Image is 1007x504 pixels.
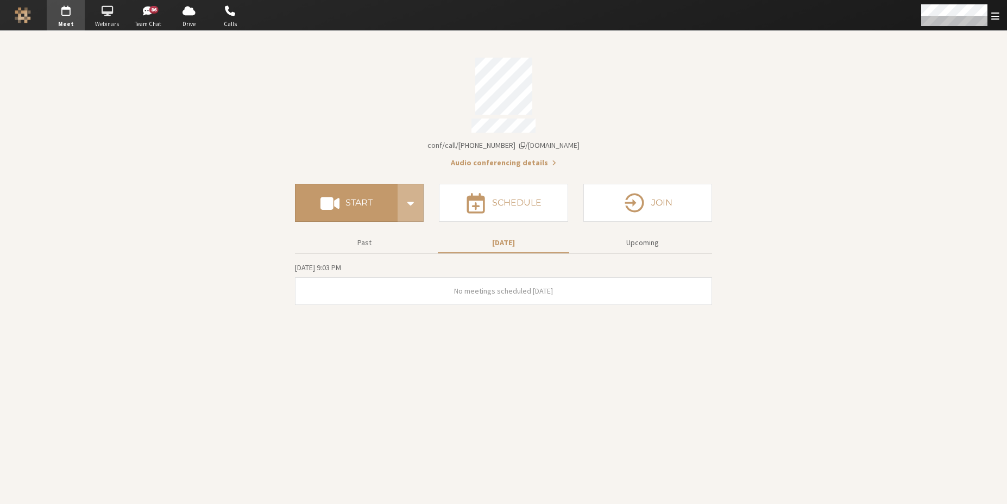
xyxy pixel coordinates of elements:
button: Past [299,233,430,252]
button: Audio conferencing details [451,157,556,169]
button: Start [295,184,398,222]
span: Team Chat [129,20,167,29]
button: Join [583,184,712,222]
span: Copy my meeting room link [427,140,580,150]
div: Start conference options [398,184,424,222]
section: Account details [295,50,712,169]
img: Iotum [15,7,31,23]
h4: Join [651,198,672,207]
section: Today's Meetings [295,262,712,305]
span: Calls [211,20,249,29]
button: [DATE] [438,233,569,252]
span: Webinars [88,20,126,29]
h4: Start [345,198,373,207]
h4: Schedule [492,198,542,207]
span: No meetings scheduled [DATE] [454,286,553,296]
button: Schedule [439,184,568,222]
span: Drive [170,20,208,29]
div: 86 [149,6,159,14]
button: Upcoming [577,233,708,252]
button: Copy my meeting room linkCopy my meeting room link [427,140,580,151]
span: Meet [47,20,85,29]
span: [DATE] 9:03 PM [295,263,341,272]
